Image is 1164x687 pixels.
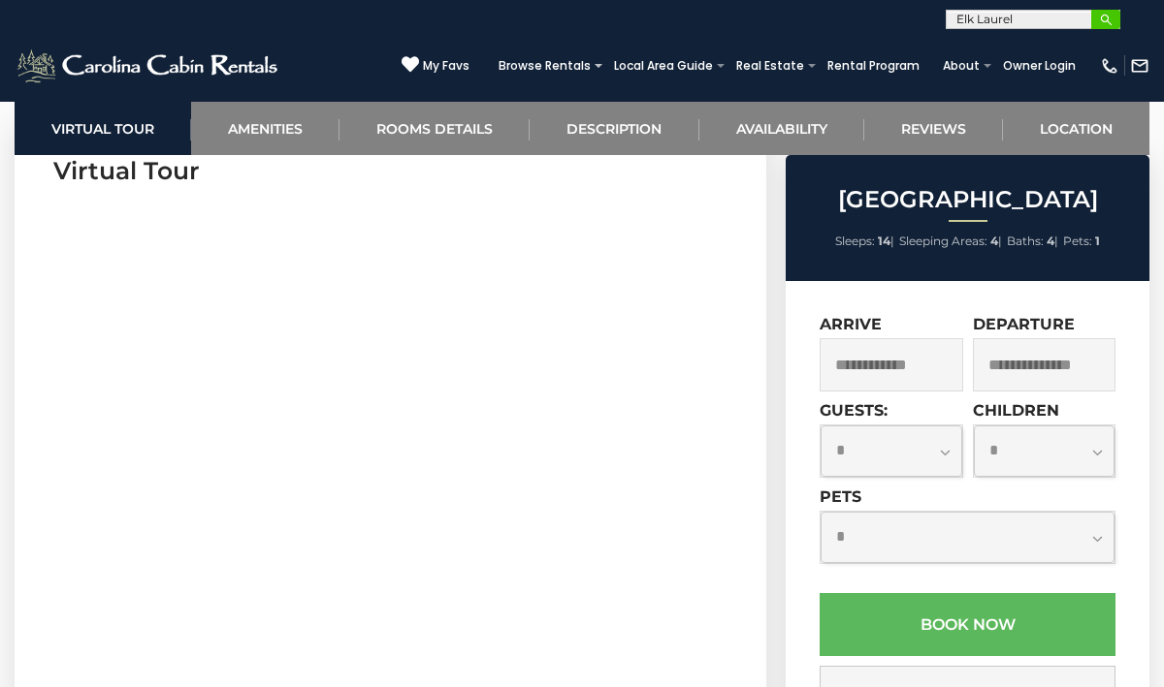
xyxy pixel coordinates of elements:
a: Real Estate [727,52,814,79]
a: Location [1003,102,1149,155]
li: | [1007,229,1058,254]
a: Reviews [864,102,1003,155]
a: Local Area Guide [604,52,723,79]
h2: [GEOGRAPHIC_DATA] [791,187,1145,212]
span: My Favs [423,57,469,75]
strong: 1 [1095,234,1100,248]
li: | [835,229,894,254]
li: | [899,229,1002,254]
strong: 4 [990,234,998,248]
button: Book Now [820,593,1115,656]
label: Arrive [820,315,882,333]
span: Sleeps: [835,234,875,248]
span: Baths: [1007,234,1044,248]
a: Owner Login [993,52,1085,79]
a: Rooms Details [339,102,530,155]
strong: 4 [1047,234,1054,248]
a: Rental Program [818,52,929,79]
label: Departure [973,315,1075,333]
a: Browse Rentals [489,52,600,79]
img: mail-regular-white.png [1130,56,1149,76]
h3: Virtual Tour [53,154,727,188]
span: Sleeping Areas: [899,234,987,248]
a: Amenities [191,102,339,155]
a: About [933,52,989,79]
a: Virtual Tour [15,102,191,155]
a: Description [530,102,698,155]
label: Guests: [820,401,888,420]
strong: 14 [878,234,890,248]
img: phone-regular-white.png [1100,56,1119,76]
a: Availability [699,102,864,155]
img: White-1-2.png [15,47,283,85]
a: My Favs [402,55,469,76]
label: Pets [820,487,861,506]
label: Children [973,401,1059,420]
span: Pets: [1063,234,1092,248]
